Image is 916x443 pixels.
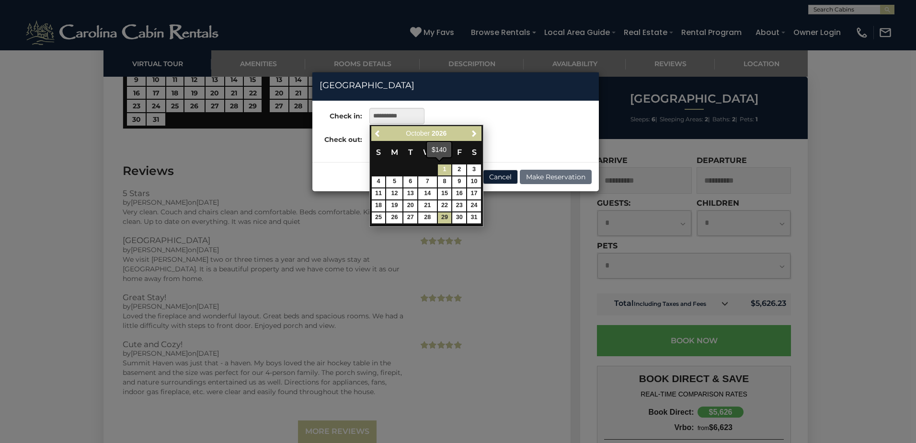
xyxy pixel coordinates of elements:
[372,212,386,223] a: 25
[403,188,417,199] a: 13
[376,148,381,157] span: Sunday
[467,164,481,175] a: 3
[472,148,477,157] span: Saturday
[470,130,478,138] span: Next
[374,130,382,138] span: Previous
[386,200,402,211] a: 19
[467,176,481,187] a: 10
[467,212,481,223] a: 31
[452,212,466,223] a: 30
[418,188,436,199] a: 14
[372,188,386,199] a: 11
[312,108,362,121] label: Check in:
[418,176,436,187] a: 7
[391,148,398,157] span: Monday
[403,176,417,187] a: 6
[408,148,413,157] span: Tuesday
[423,148,432,157] span: Wednesday
[438,212,452,223] a: 29
[386,176,402,187] a: 5
[403,200,417,211] a: 20
[438,188,452,199] a: 15
[418,200,436,211] a: 21
[427,142,451,157] div: $140
[320,80,592,92] h4: [GEOGRAPHIC_DATA]
[438,176,452,187] a: 8
[467,200,481,211] a: 24
[372,128,384,140] a: Previous
[438,200,452,211] a: 22
[452,200,466,211] a: 23
[372,200,386,211] a: 18
[520,170,592,184] button: Make Reservation
[457,148,462,157] span: Friday
[386,212,402,223] a: 26
[452,164,466,175] a: 2
[418,212,436,223] a: 28
[312,131,362,144] label: Check out:
[483,170,518,184] button: Cancel
[406,129,430,137] span: October
[469,128,481,140] a: Next
[467,188,481,199] a: 17
[452,188,466,199] a: 16
[452,176,466,187] a: 9
[432,129,447,137] span: 2026
[372,176,386,187] a: 4
[403,212,417,223] a: 27
[386,188,402,199] a: 12
[438,164,452,175] a: 1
